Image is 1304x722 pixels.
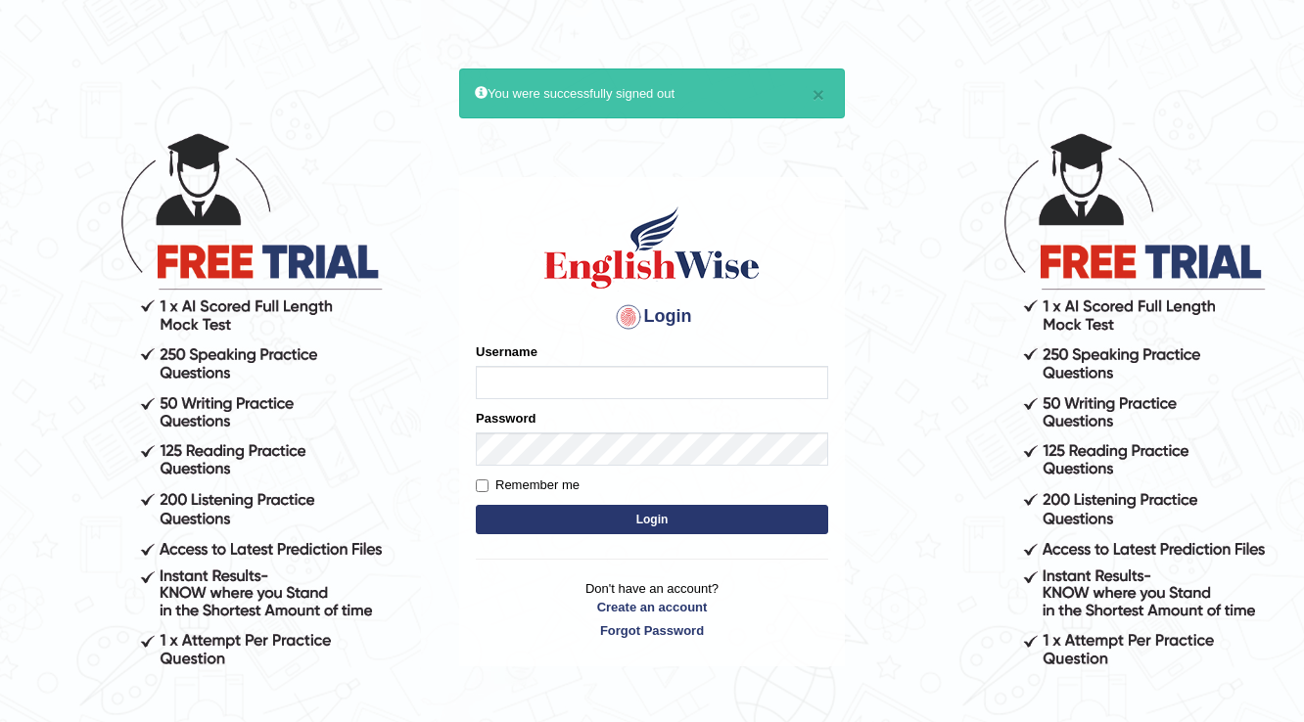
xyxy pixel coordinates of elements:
[476,505,828,534] button: Login
[459,68,845,118] div: You were successfully signed out
[476,621,828,640] a: Forgot Password
[476,342,537,361] label: Username
[813,84,824,105] button: ×
[540,203,764,292] img: Logo of English Wise sign in for intelligent practice with AI
[476,409,536,428] label: Password
[476,479,489,492] input: Remember me
[476,301,828,333] h4: Login
[476,579,828,640] p: Don't have an account?
[476,475,580,495] label: Remember me
[476,598,828,616] a: Create an account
